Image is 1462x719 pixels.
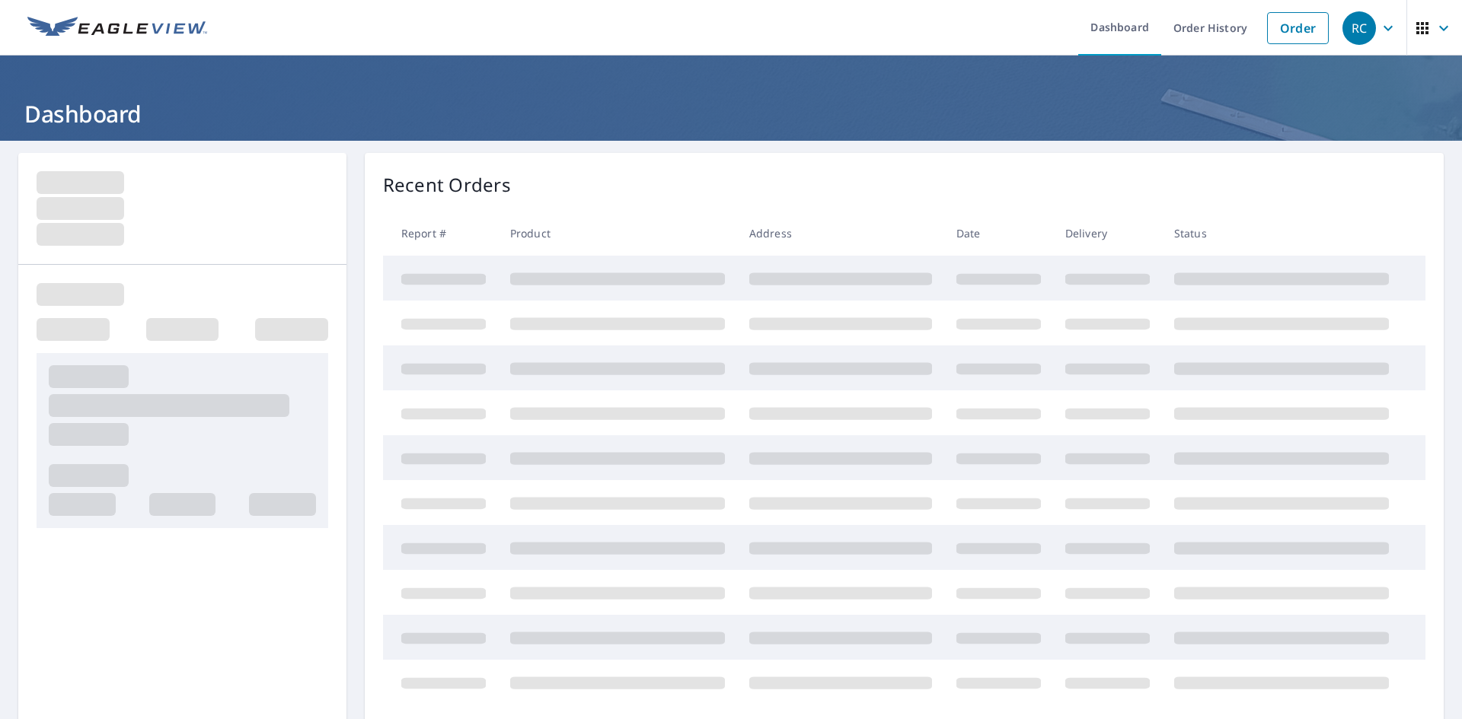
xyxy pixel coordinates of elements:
th: Date [944,211,1053,256]
th: Report # [383,211,498,256]
th: Status [1162,211,1401,256]
th: Delivery [1053,211,1162,256]
th: Product [498,211,737,256]
h1: Dashboard [18,98,1444,129]
img: EV Logo [27,17,207,40]
p: Recent Orders [383,171,511,199]
th: Address [737,211,944,256]
div: RC [1342,11,1376,45]
a: Order [1267,12,1329,44]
